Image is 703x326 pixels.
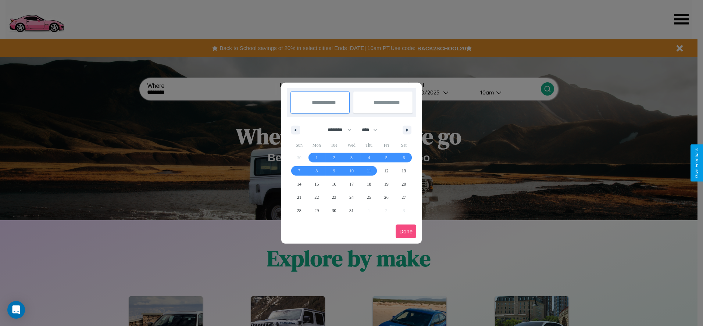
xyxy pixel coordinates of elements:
[325,191,343,204] button: 23
[360,164,378,178] button: 11
[343,204,360,217] button: 31
[384,191,389,204] span: 26
[395,151,413,164] button: 6
[395,164,413,178] button: 13
[367,164,371,178] span: 11
[385,151,388,164] span: 5
[314,204,319,217] span: 29
[350,151,353,164] span: 3
[315,151,318,164] span: 1
[403,151,405,164] span: 6
[332,178,336,191] span: 16
[7,301,25,319] div: Open Intercom Messenger
[325,204,343,217] button: 30
[343,139,360,151] span: Wed
[343,191,360,204] button: 24
[290,164,308,178] button: 7
[378,178,395,191] button: 19
[402,191,406,204] span: 27
[325,151,343,164] button: 2
[402,164,406,178] span: 13
[360,191,378,204] button: 25
[378,191,395,204] button: 26
[694,148,699,178] div: Give Feedback
[325,164,343,178] button: 9
[343,151,360,164] button: 3
[315,164,318,178] span: 8
[308,178,325,191] button: 15
[384,164,389,178] span: 12
[384,178,389,191] span: 19
[333,151,335,164] span: 2
[396,225,416,238] button: Done
[333,164,335,178] span: 9
[332,204,336,217] span: 30
[395,191,413,204] button: 27
[368,151,370,164] span: 4
[325,178,343,191] button: 16
[343,164,360,178] button: 10
[308,151,325,164] button: 1
[325,139,343,151] span: Tue
[297,191,301,204] span: 21
[402,178,406,191] span: 20
[349,204,354,217] span: 31
[343,178,360,191] button: 17
[314,191,319,204] span: 22
[308,191,325,204] button: 22
[395,139,413,151] span: Sat
[395,178,413,191] button: 20
[290,139,308,151] span: Sun
[332,191,336,204] span: 23
[378,151,395,164] button: 5
[290,191,308,204] button: 21
[349,178,354,191] span: 17
[378,164,395,178] button: 12
[367,191,371,204] span: 25
[360,178,378,191] button: 18
[308,164,325,178] button: 8
[290,204,308,217] button: 28
[308,204,325,217] button: 29
[314,178,319,191] span: 15
[367,178,371,191] span: 18
[349,191,354,204] span: 24
[290,178,308,191] button: 14
[378,139,395,151] span: Fri
[297,204,301,217] span: 28
[360,139,378,151] span: Thu
[360,151,378,164] button: 4
[298,164,300,178] span: 7
[349,164,354,178] span: 10
[297,178,301,191] span: 14
[308,139,325,151] span: Mon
